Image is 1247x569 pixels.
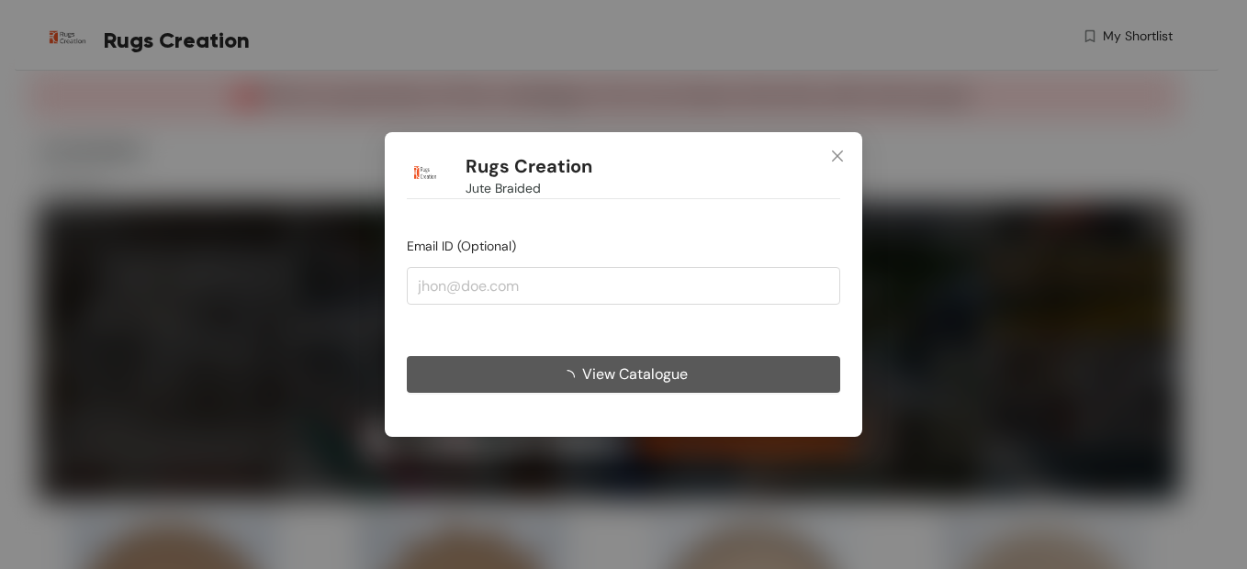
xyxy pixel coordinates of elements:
span: View Catalogue [582,363,688,385]
img: Buyer Portal [407,154,444,191]
input: jhon@doe.com [407,267,840,304]
h1: Rugs Creation [466,155,592,178]
span: close [830,149,845,163]
button: View Catalogue [407,356,840,393]
span: Jute Braided [466,178,541,198]
button: Close [813,132,862,182]
span: loading [560,370,582,385]
span: Email ID (Optional) [407,238,516,254]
